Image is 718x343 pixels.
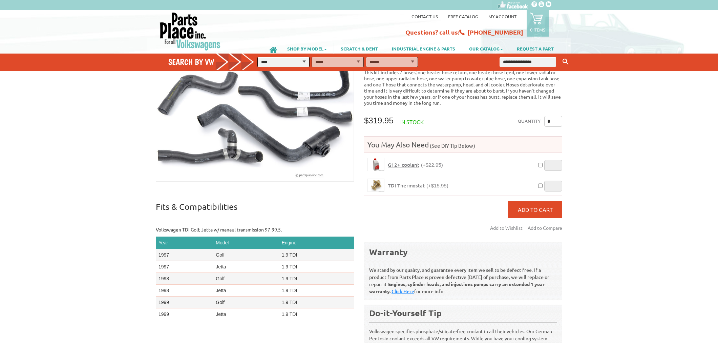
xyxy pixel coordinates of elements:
[388,162,443,168] a: G12+ coolant(+$22.95)
[156,297,213,308] td: 1999
[213,297,279,308] td: Golf
[156,237,213,249] th: Year
[369,261,557,295] p: We stand by our quality, and guarantee every item we sell to be defect free. If a product from Pa...
[156,249,213,261] td: 1997
[528,224,562,232] a: Add to Compare
[364,140,562,149] h4: You May Also Need
[488,14,516,19] a: My Account
[429,142,475,149] span: (See DIY Tip Below)
[518,116,541,127] label: Quantity
[213,308,279,320] td: Jetta
[279,273,354,285] td: 1.9 TDI
[510,43,561,54] a: REQUEST A PART
[156,273,213,285] td: 1998
[462,43,510,54] a: OUR CATALOG
[518,206,553,213] span: Add to Cart
[213,285,279,297] td: Jetta
[156,261,213,273] td: 1997
[385,43,462,54] a: INDUSTRIAL ENGINE & PARTS
[364,116,394,125] span: $319.95
[530,27,545,33] p: 0 items
[279,297,354,308] td: 1.9 TDI
[364,69,562,106] p: This kit includes 7 hoses; one heater hose return, one heater hose feed, one lower radiator hose,...
[156,308,213,320] td: 1999
[411,14,438,19] a: Contact us
[156,285,213,297] td: 1998
[334,43,385,54] a: SCRATCH & DENT
[369,281,545,294] b: Engines, cylinder heads, and injections pumps carry an extended 1 year warranty.
[369,307,442,318] b: Do-it-Yourself Tip
[280,43,334,54] a: SHOP BY MODEL
[213,261,279,273] td: Jetta
[561,56,571,67] button: Keyword Search
[421,162,443,168] span: (+$22.95)
[156,201,354,219] p: Fits & Compatibilities
[279,285,354,297] td: 1.9 TDI
[279,308,354,320] td: 1.9 TDI
[367,179,384,192] a: TDI Thermostat
[426,183,448,188] span: (+$15.95)
[369,246,557,258] div: Warranty
[213,273,279,285] td: Golf
[388,182,425,189] span: TDI Thermostat
[490,224,525,232] a: Add to Wishlist
[367,158,384,171] a: G12+ coolant
[508,201,562,218] button: Add to Cart
[368,158,384,171] img: G12+ coolant
[527,10,549,37] a: 0 items
[368,179,384,191] img: TDI Thermostat
[156,226,354,233] p: Volkswagen TDI Golf, Jetta w/ manaul transmission 97-99.5.
[388,161,419,168] span: G12+ coolant
[392,288,414,295] a: Click Here
[168,57,261,67] h4: Search by VW
[279,261,354,273] td: 1.9 TDI
[400,118,424,125] span: In stock
[388,182,448,189] a: TDI Thermostat(+$15.95)
[159,12,221,51] img: Parts Place Inc!
[448,14,478,19] a: Free Catalog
